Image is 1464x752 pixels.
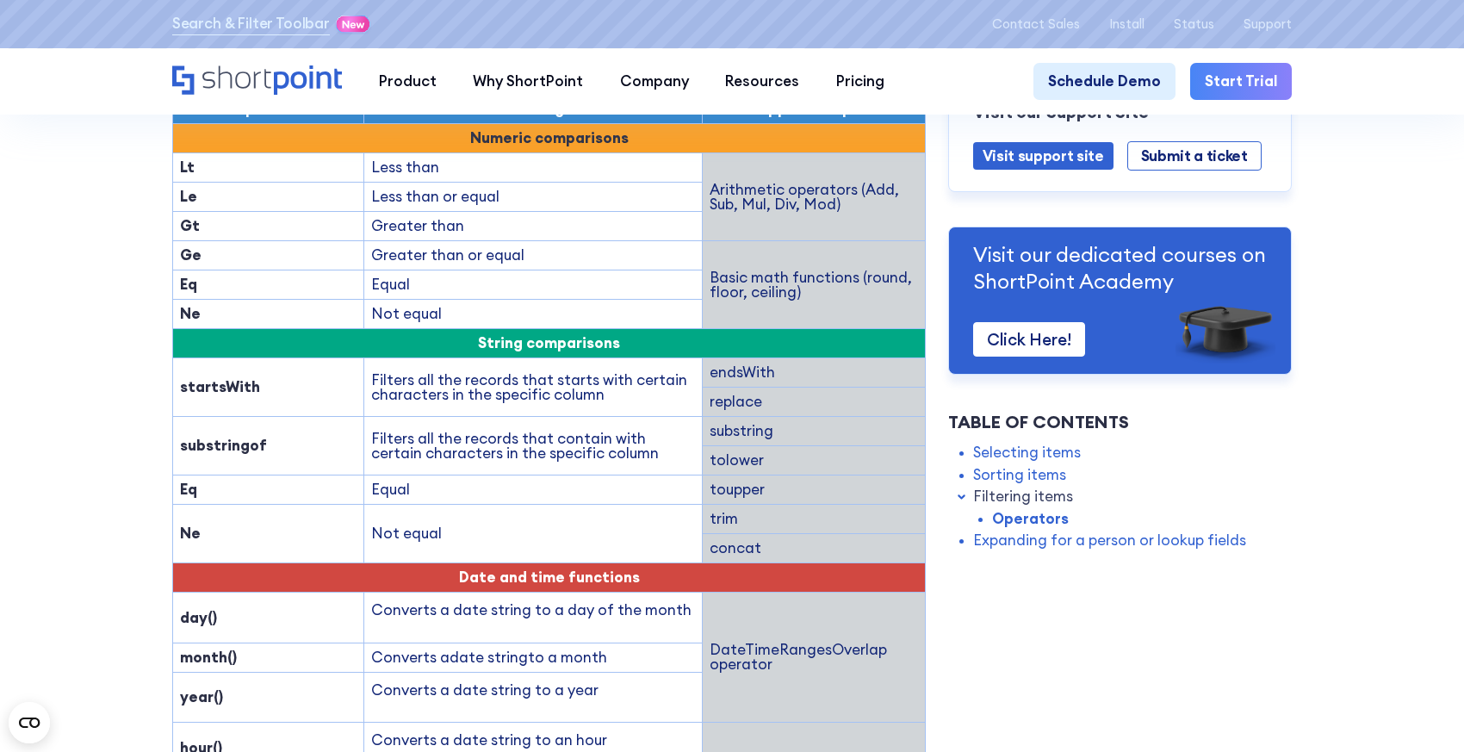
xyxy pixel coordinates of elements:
td: substring [702,417,926,446]
strong: Numeric comparisons [470,128,629,147]
strong: year() [180,687,223,706]
a: Install [1109,16,1145,31]
strong: Eq [180,275,197,294]
a: Home [172,65,343,97]
span: date string [450,648,528,667]
td: Less than [364,153,703,183]
a: Company [602,63,708,100]
a: Submit a ticket [1127,141,1262,171]
div: Pricing [836,71,884,93]
strong: startsWith [180,377,260,396]
td: Converts a to a month [364,643,703,672]
td: concat [702,534,926,563]
a: Contact Sales [992,16,1080,31]
a: Pricing [818,63,903,100]
div: Table of Contents [948,409,1293,435]
td: Greater than [364,212,703,241]
td: Greater than or equal [364,241,703,270]
div: Product [379,71,437,93]
button: Open CMP widget [9,702,50,743]
td: Not equal [364,300,703,329]
strong: Lt [180,158,195,177]
a: Status [1174,16,1214,31]
p: Visit our dedicated courses on ShortPoint Academy [973,241,1268,295]
a: Click Here! [973,322,1085,357]
div: Company [620,71,689,93]
strong: Gt [180,216,200,235]
a: Visit support site [973,142,1114,170]
a: Resources [707,63,818,100]
strong: Le [180,187,197,206]
td: Arithmetic operators (Add, Sub, Mul, Div, Mod) [702,153,926,241]
strong: Ne [180,524,201,543]
a: Selecting items [973,442,1081,464]
td: Less than or equal [364,183,703,212]
strong: month() [180,648,237,667]
iframe: Chat Widget [1154,552,1464,752]
td: tolower [702,446,926,475]
td: Filters all the records that contain with certain characters in the specific column [364,417,703,475]
td: replace [702,388,926,417]
strong: day() [180,608,217,627]
td: endsWith [702,358,926,388]
a: Product [361,63,456,100]
a: Filtering items [973,486,1073,508]
td: toupper [702,475,926,505]
td: Basic math functions (round, floor, ceiling) [702,241,926,329]
td: Equal [364,270,703,300]
a: Operators [992,508,1069,531]
strong: Ge [180,245,202,264]
p: Converts a date string to an hour [371,730,695,752]
td: trim [702,505,926,534]
a: Schedule Demo [1033,63,1176,100]
a: Sorting items [973,464,1066,487]
a: Search & Filter Toolbar [172,13,330,35]
span: Date and time functions [459,568,640,587]
a: Support [1244,16,1292,31]
strong: Eq [180,480,197,499]
a: Why ShortPoint [455,63,602,100]
div: Why ShortPoint [473,71,583,93]
a: Expanding for a person or lookup fields [973,530,1246,552]
div: Resources [725,71,799,93]
td: Not equal [364,505,703,563]
p: Converts a date string to a day of the month [371,600,695,622]
strong: Ne [180,304,201,323]
strong: substringof [180,436,267,455]
p: Converts a date string to a year [371,680,695,702]
a: Start Trial [1190,63,1292,100]
span: String comparisons [478,333,620,352]
td: Filters all the records that starts with certain characters in the specific column [364,358,703,417]
div: DateTimeRangesOverlap operator [710,643,919,672]
td: Equal [364,475,703,505]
